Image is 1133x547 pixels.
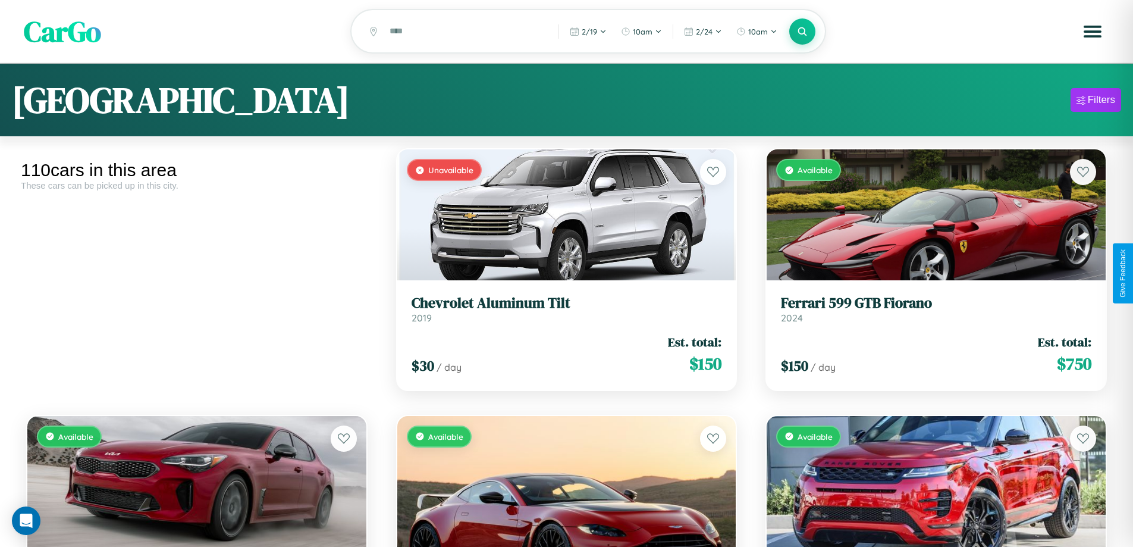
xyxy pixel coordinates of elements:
[21,160,373,180] div: 110 cars in this area
[412,356,434,376] span: $ 30
[1119,249,1127,298] div: Give Feedback
[730,22,783,41] button: 10am
[582,27,597,36] span: 2 / 19
[12,507,40,535] div: Open Intercom Messenger
[748,27,768,36] span: 10am
[615,22,668,41] button: 10am
[412,295,722,312] h3: Chevrolet Aluminum Tilt
[668,333,721,351] span: Est. total:
[1071,88,1121,112] button: Filters
[781,295,1091,312] h3: Ferrari 599 GTB Fiorano
[678,22,728,41] button: 2/24
[1038,333,1091,351] span: Est. total:
[781,356,808,376] span: $ 150
[781,312,803,324] span: 2024
[696,27,713,36] span: 2 / 24
[1057,352,1091,376] span: $ 750
[24,12,101,51] span: CarGo
[798,165,833,175] span: Available
[428,432,463,442] span: Available
[564,22,613,41] button: 2/19
[689,352,721,376] span: $ 150
[12,76,350,124] h1: [GEOGRAPHIC_DATA]
[811,361,836,373] span: / day
[1088,94,1115,106] div: Filters
[428,165,473,175] span: Unavailable
[58,432,93,442] span: Available
[633,27,652,36] span: 10am
[437,361,462,373] span: / day
[412,312,432,324] span: 2019
[781,295,1091,324] a: Ferrari 599 GTB Fiorano2024
[21,180,373,190] div: These cars can be picked up in this city.
[798,432,833,442] span: Available
[412,295,722,324] a: Chevrolet Aluminum Tilt2019
[1076,15,1109,48] button: Open menu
